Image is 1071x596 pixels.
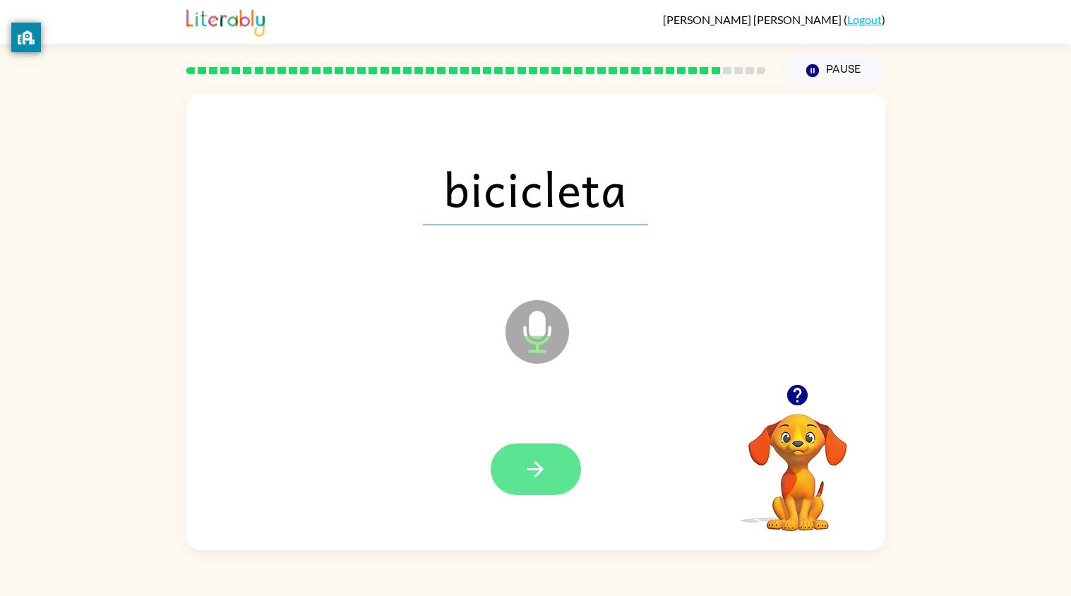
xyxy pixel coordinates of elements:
span: bicicleta [423,152,648,225]
a: Logout [847,13,882,26]
button: privacy banner [11,23,41,52]
img: Literably [186,6,265,37]
span: [PERSON_NAME] [PERSON_NAME] [663,13,844,26]
div: ( ) [663,13,885,26]
video: Your browser must support playing .mp4 files to use Literably. Please try using another browser. [727,392,868,533]
button: Pause [783,54,885,87]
